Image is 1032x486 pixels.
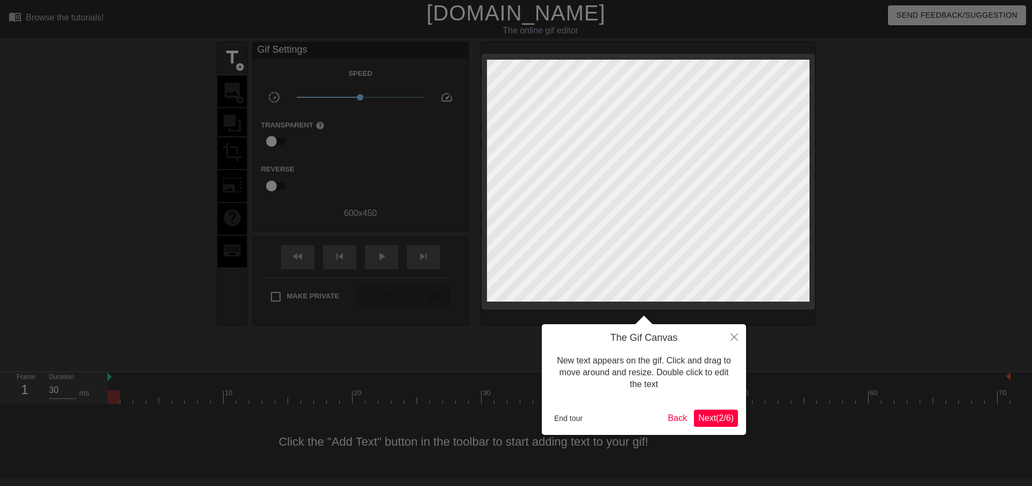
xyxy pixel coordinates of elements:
button: Back [664,410,692,427]
h4: The Gif Canvas [550,332,738,344]
div: New text appears on the gif. Click and drag to move around and resize. Double click to edit the text [550,344,738,402]
button: Close [722,324,746,349]
button: Next [694,410,738,427]
span: Next ( 2 / 6 ) [698,413,734,423]
button: End tour [550,410,587,426]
